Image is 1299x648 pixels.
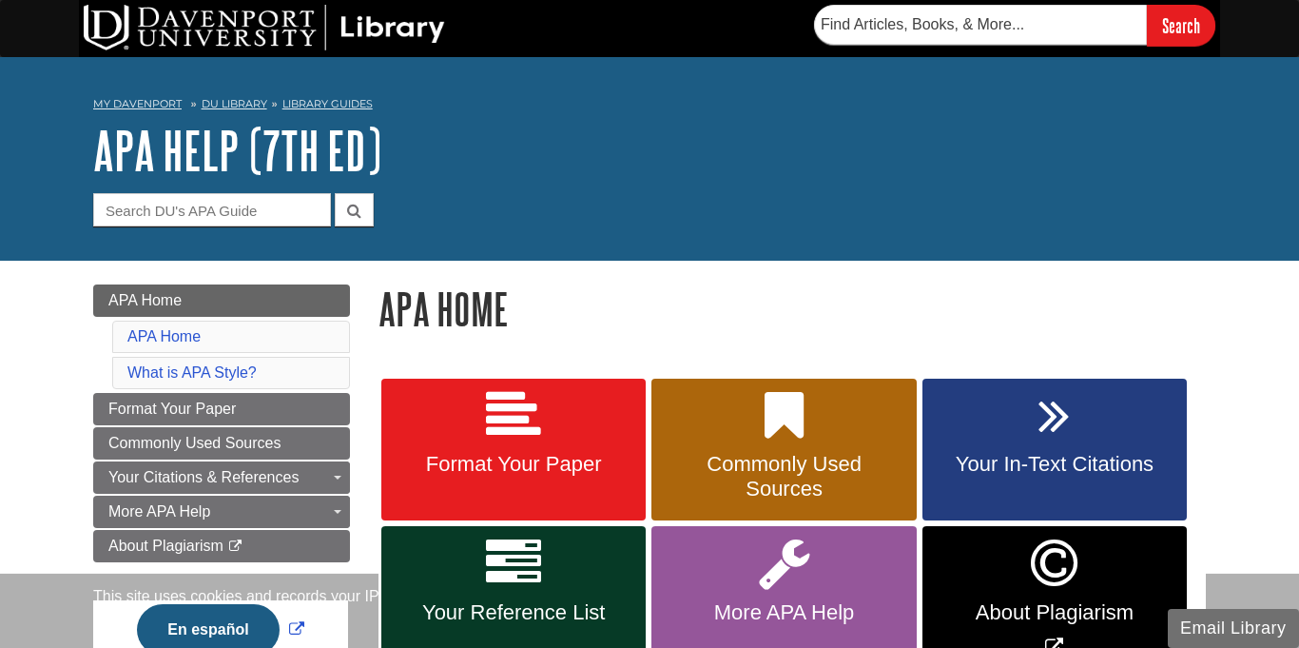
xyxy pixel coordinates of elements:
[396,600,631,625] span: Your Reference List
[282,97,373,110] a: Library Guides
[93,193,331,226] input: Search DU's APA Guide
[108,469,299,485] span: Your Citations & References
[108,503,210,520] span: More APA Help
[651,379,916,521] a: Commonly Used Sources
[93,427,350,460] a: Commonly Used Sources
[666,452,902,501] span: Commonly Used Sources
[84,5,445,50] img: DU Library
[93,121,381,180] a: APA Help (7th Ed)
[108,401,236,417] span: Format Your Paper
[937,600,1173,625] span: About Plagiarism
[922,379,1187,521] a: Your In-Text Citations
[93,285,350,317] a: APA Home
[93,496,350,528] a: More APA Help
[108,435,281,451] span: Commonly Used Sources
[378,285,1206,333] h1: APA Home
[1168,609,1299,648] button: Email Library
[127,328,201,344] a: APA Home
[108,538,223,554] span: About Plagiarism
[108,292,182,308] span: APA Home
[132,621,308,638] a: Link opens in new window
[93,96,182,112] a: My Davenport
[93,393,350,425] a: Format Your Paper
[93,530,350,562] a: About Plagiarism
[127,364,257,381] a: What is APA Style?
[381,379,646,521] a: Format Your Paper
[93,91,1206,122] nav: breadcrumb
[227,540,243,553] i: This link opens in a new window
[814,5,1215,46] form: Searches DU Library's articles, books, and more
[93,461,350,494] a: Your Citations & References
[937,452,1173,477] span: Your In-Text Citations
[202,97,267,110] a: DU Library
[666,600,902,625] span: More APA Help
[814,5,1147,45] input: Find Articles, Books, & More...
[396,452,631,477] span: Format Your Paper
[1147,5,1215,46] input: Search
